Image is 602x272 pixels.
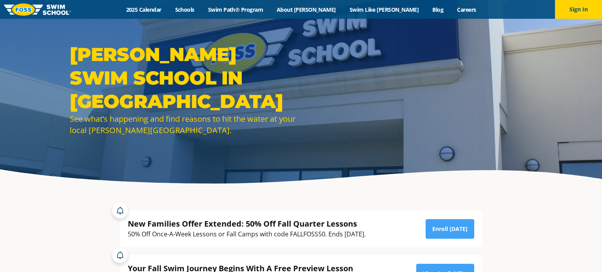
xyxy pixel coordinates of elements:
[450,6,483,13] a: Careers
[426,6,450,13] a: Blog
[270,6,343,13] a: About [PERSON_NAME]
[201,6,270,13] a: Swim Path® Program
[128,229,366,240] div: 50% Off Once-A-Week Lessons or Fall Camps with code FALLFOSS50. Ends [DATE].
[426,219,474,239] a: Enroll [DATE]
[70,43,297,113] h1: [PERSON_NAME] Swim School in [GEOGRAPHIC_DATA]
[119,6,168,13] a: 2025 Calendar
[128,218,366,229] div: New Families Offer Extended: 50% Off Fall Quarter Lessons
[70,113,297,136] div: See what’s happening and find reasons to hit the water at your local [PERSON_NAME][GEOGRAPHIC_DATA].
[343,6,426,13] a: Swim Like [PERSON_NAME]
[4,4,71,16] img: FOSS Swim School Logo
[168,6,201,13] a: Schools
